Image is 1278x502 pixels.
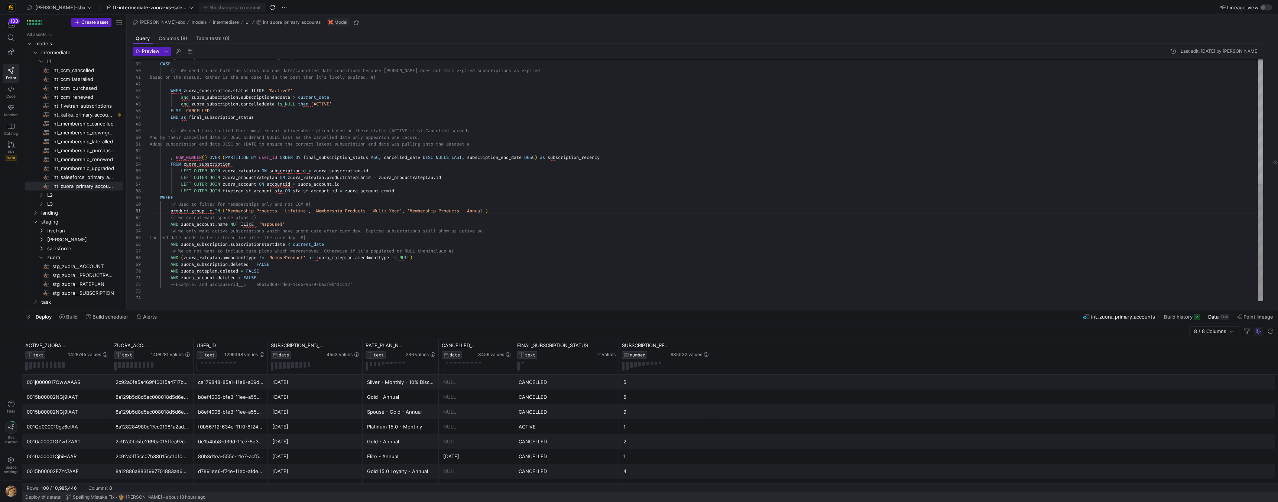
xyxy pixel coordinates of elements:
span: ft-intermediate-zuora-vs-salesforce-08052025 [113,4,187,10]
span: . [433,175,436,180]
span: zuora_subscription [191,94,238,100]
span: OVER [210,154,220,160]
span: about 18 hours ago [166,495,205,500]
button: [PERSON_NAME]-sbx [25,3,94,12]
div: Press SPACE to select this row. [25,217,123,226]
span: ASC [371,154,379,160]
span: cancelled_date [384,154,420,160]
span: Added subscription end date DESC on [DATE] [150,141,259,147]
span: is [277,101,282,107]
span: '%active%' [267,88,293,94]
div: 53 [133,154,141,161]
span: subscriptionenddate [241,94,290,100]
span: Build scheduler [93,314,128,320]
div: Press SPACE to select this row. [25,271,123,280]
span: Get started [4,435,17,444]
span: [PERSON_NAME] [47,235,122,244]
span: Beta [5,155,17,161]
span: cancelleddate [241,101,275,107]
img: https://storage.googleapis.com/y42-prod-data-exchange/images/uAsz27BndGEK0hZWDFeOjoxA7jCwgK9jE472... [7,4,15,11]
div: 60 [133,201,141,208]
button: Build scheduler [82,310,132,323]
span: int_membership_downgraded​​​​​​​​​​ [52,128,115,137]
span: 'ACTIVE' [311,101,332,107]
div: Press SPACE to select this row. [25,262,123,271]
span: ON [285,188,290,194]
span: stg_zuora__ACCOUNT​​​​​​​​​​ [52,262,115,271]
div: 55 [133,167,141,174]
button: https://storage.googleapis.com/y42-prod-data-exchange/images/1Nvl5cecG3s9yuu18pSpZlzl4PBNfpIlp06V... [3,483,19,499]
span: zuora_rateplan [223,168,259,174]
span: . [379,188,381,194]
span: id [363,168,368,174]
button: Create asset [71,18,111,27]
a: Editor [3,64,19,83]
span: , [402,208,405,214]
span: sfa [293,188,301,194]
span: DESC [423,154,433,160]
span: Alerts [143,314,157,320]
div: 57 [133,181,141,188]
span: = [340,188,342,194]
span: zuora_account [298,181,332,187]
span: int_ccm_renewed​​​​​​​​​​ [52,93,115,101]
span: accountid [267,181,290,187]
span: OUTER [194,168,207,174]
span: . [332,181,334,187]
button: [PERSON_NAME]-sbx [131,18,187,27]
a: PRsBeta [3,138,19,164]
span: L1 [246,20,250,25]
span: fivetran [47,226,122,235]
div: 11M [1220,314,1229,320]
button: int_zuora_primary_accounts [254,18,322,27]
span: > [293,94,295,100]
button: Point lineage [1233,310,1277,323]
span: LEFT [181,181,191,187]
span: zuora_account [181,221,215,227]
span: stg_zuora__RATEPLAN​​​​​​​​​​ [52,280,115,289]
span: zuora_rateplan [288,175,324,180]
div: Press SPACE to select this row. [25,128,123,137]
span: OUTER [194,175,207,180]
a: stg_zuora__SUBSCRIPTION​​​​​​​​​​ [25,289,123,297]
span: JOIN [210,181,220,187]
div: Press SPACE to select this row. [25,297,123,306]
a: int_membership_purchased​​​​​​​​​​ [25,146,123,155]
button: Preview [133,47,162,56]
span: , [462,154,464,160]
span: JOIN [210,168,220,174]
div: Press SPACE to select this row. [25,39,123,48]
span: {# We need to use both the status and end date/ca [171,68,301,74]
a: Catalog [3,120,19,138]
span: . [324,175,327,180]
span: (8) [181,36,187,41]
div: 40 [133,67,141,74]
span: to ensure the correct latest subscription end dat [259,141,386,147]
span: Model [334,20,347,25]
span: L1 [47,57,122,66]
span: , [308,208,311,214]
button: ft-intermediate-zuora-vs-salesforce-08052025 [104,3,196,12]
span: id [334,181,340,187]
span: ncelled date conditions because [PERSON_NAME] does not mar [301,68,451,74]
span: sfa [275,188,282,194]
span: productrateplanid [327,175,371,180]
span: staging [41,218,122,226]
span: {# Used to filter for memeberships only and not CC [171,201,301,207]
span: END [171,114,178,120]
button: Help [3,397,19,417]
span: L3 [47,200,122,208]
span: sf_account_id [303,188,337,194]
div: 47 [133,114,141,121]
span: BY [251,154,256,160]
span: BY [295,154,301,160]
img: https://storage.googleapis.com/y42-prod-data-exchange/images/1Nvl5cecG3s9yuu18pSpZlzl4PBNfpIlp06V... [5,485,17,497]
span: . [215,221,217,227]
span: ) [204,154,207,160]
button: Build [56,310,81,323]
span: Preview [142,49,159,54]
span: crmid [381,188,394,194]
span: subscription_recency [548,154,600,160]
div: Press SPACE to select this row. [25,253,123,262]
div: Press SPACE to select this row. [25,66,123,75]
